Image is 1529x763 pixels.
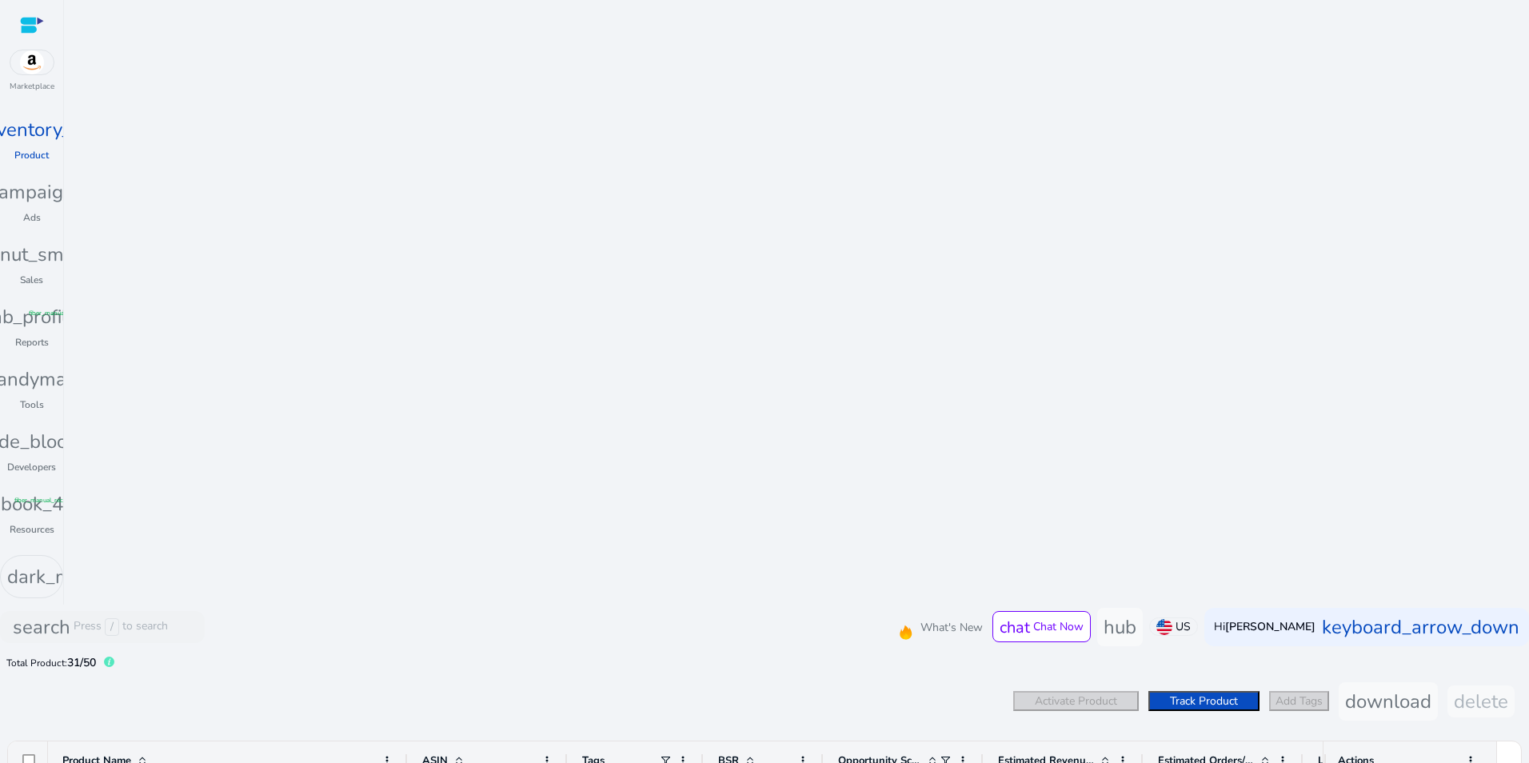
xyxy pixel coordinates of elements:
span: Chat Now [1033,619,1084,634]
p: Sales [20,273,43,287]
span: book_4 [1,489,63,518]
span: Track Product [1170,693,1238,709]
span: keyboard_arrow_down [1322,613,1519,641]
p: Reports [15,335,49,350]
span: What's New [920,619,983,636]
button: hub [1097,608,1143,646]
span: 31/50 [67,655,96,670]
img: amazon.svg [10,50,54,74]
span: fiber_manual_record [14,496,73,505]
button: Track Product [1148,691,1260,711]
p: Developers [7,460,56,474]
button: Add Tags [1269,691,1329,711]
span: chat [1000,617,1030,638]
span: Total Product: [6,657,67,669]
p: Hi [1214,621,1315,633]
button: chatChat Now [992,611,1091,642]
span: Add Tags [1275,693,1323,709]
p: Ads [23,210,41,225]
span: fiber_manual_record [29,309,87,318]
button: Activate Product [1013,691,1139,711]
span: / [105,618,119,636]
span: hub [1104,614,1136,640]
p: Marketplace [10,81,54,93]
p: Product [14,148,49,162]
p: Press to search [74,618,168,636]
button: download [1339,682,1438,721]
span: download [1345,689,1431,714]
span: search [13,613,70,641]
p: Tools [20,397,44,412]
p: Resources [10,522,54,537]
b: [PERSON_NAME] [1225,619,1315,634]
span: Activate Product [1035,693,1117,709]
p: US [1176,618,1191,635]
img: us.svg [1156,619,1172,635]
span: dark_mode [7,562,104,591]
